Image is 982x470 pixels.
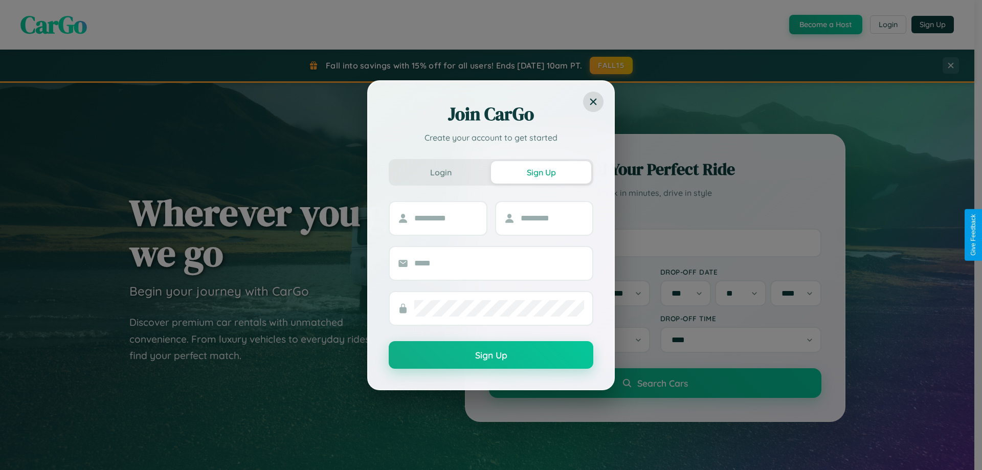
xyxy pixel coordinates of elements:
[389,341,593,369] button: Sign Up
[491,161,591,184] button: Sign Up
[391,161,491,184] button: Login
[389,131,593,144] p: Create your account to get started
[970,214,977,256] div: Give Feedback
[389,102,593,126] h2: Join CarGo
